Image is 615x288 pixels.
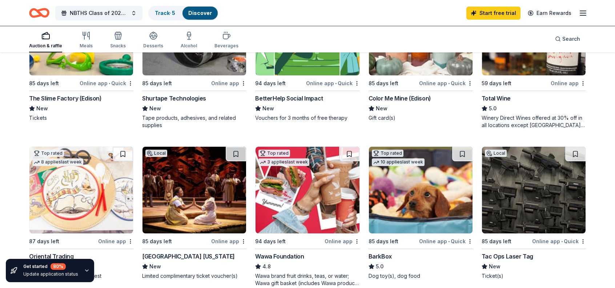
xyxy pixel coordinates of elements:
span: New [36,104,48,113]
button: Meals [80,28,93,52]
button: Alcohol [181,28,197,52]
div: Online app Quick [419,237,473,246]
div: Online app [325,237,360,246]
button: Auction & raffle [29,28,62,52]
div: 94 days left [255,237,286,246]
div: Gift card(s) [369,114,473,122]
div: Online app [211,79,246,88]
div: Wawa brand fruit drinks, teas, or water; Wawa gift basket (includes Wawa products and coupons) [255,272,359,287]
a: Image for BarkBoxTop rated10 applieslast week85 days leftOnline app•QuickBarkBox5.0Dog toy(s), do... [369,146,473,280]
div: Ticket(s) [482,272,586,280]
img: Image for BarkBox [369,147,473,233]
span: • [561,238,563,244]
div: Alcohol [181,43,197,49]
span: Search [562,35,580,43]
button: Snacks [110,28,126,52]
span: 5.0 [376,262,383,271]
div: 59 days left [482,79,511,88]
div: The Slime Factory (Edison) [29,94,102,103]
div: Local [145,150,167,157]
div: Wawa Foundation [255,252,304,261]
div: Meals [80,43,93,49]
div: Online app Quick [306,79,360,88]
div: Limited complimentary ticket voucher(s) [142,272,246,280]
button: Desserts [143,28,163,52]
div: Local [485,150,507,157]
div: BarkBox [369,252,392,261]
div: Online app Quick [80,79,133,88]
div: Tickets [29,114,133,122]
div: Tac Ops Laser Tag [482,252,533,261]
div: Auction & raffle [29,43,62,49]
div: 85 days left [142,79,172,88]
span: • [448,238,450,244]
div: Top rated [32,150,64,157]
a: Image for Tac Ops Laser TagLocal85 days leftOnline app•QuickTac Ops Laser TagNewTicket(s) [482,146,586,280]
img: Image for Oriental Trading [29,147,133,233]
div: Online app Quick [419,79,473,88]
div: Top rated [258,150,290,157]
div: Color Me Mine (Edison) [369,94,431,103]
div: Total Wine [482,94,511,103]
span: New [149,104,161,113]
img: Image for State Theatre New Jersey [142,147,246,233]
div: Shurtape Technologies [142,94,206,103]
div: Online app [211,237,246,246]
div: Online app Quick [532,237,586,246]
div: Online app [98,237,133,246]
div: Get started [23,263,78,270]
div: Top rated [372,150,403,157]
div: Update application status [23,271,78,277]
div: Dog toy(s), dog food [369,272,473,280]
div: 87 days left [29,237,59,246]
div: BetterHelp Social Impact [255,94,323,103]
div: Online app [551,79,586,88]
div: Vouchers for 3 months of free therapy [255,114,359,122]
span: New [489,262,501,271]
span: • [109,80,110,86]
a: Home [29,4,49,21]
span: New [376,104,387,113]
div: Beverages [214,43,238,49]
a: Image for Wawa FoundationTop rated3 applieslast week94 days leftOnline appWawa Foundation4.8Wawa ... [255,146,359,287]
div: 3 applies last week [258,158,309,166]
div: 8 applies last week [32,158,83,166]
div: 10 applies last week [372,158,425,166]
div: 85 days left [482,237,511,246]
div: [GEOGRAPHIC_DATA] [US_STATE] [142,252,235,261]
a: Image for State Theatre New JerseyLocal85 days leftOnline app[GEOGRAPHIC_DATA] [US_STATE]NewLimit... [142,146,246,280]
div: Desserts [143,43,163,49]
span: New [262,104,274,113]
div: 85 days left [369,79,398,88]
span: • [335,80,337,86]
div: Snacks [110,43,126,49]
button: Search [549,32,586,46]
div: 94 days left [255,79,286,88]
button: NBTHS Class of 2027 & 2028 Pocket Book Bingo and Basket Auction [55,6,142,20]
button: Track· 5Discover [148,6,218,20]
span: NBTHS Class of 2027 & 2028 Pocket Book Bingo and Basket Auction [70,9,128,17]
button: Beverages [214,28,238,52]
div: Oriental Trading [29,252,74,261]
span: • [448,80,450,86]
a: Earn Rewards [523,7,576,20]
div: Tape products, adhesives, and related supplies [142,114,246,129]
a: Discover [188,10,212,16]
div: 85 days left [369,237,398,246]
span: 5.0 [489,104,497,113]
div: 80 % [51,263,66,270]
a: Track· 5 [155,10,175,16]
img: Image for Wawa Foundation [256,147,359,233]
a: Image for Oriental TradingTop rated8 applieslast week87 days leftOnline appOriental Trading4.8Don... [29,146,133,280]
span: 4.8 [262,262,271,271]
a: Start free trial [466,7,520,20]
span: New [149,262,161,271]
div: 85 days left [142,237,172,246]
div: 85 days left [29,79,59,88]
img: Image for Tac Ops Laser Tag [482,147,586,233]
div: Winery Direct Wines offered at 30% off in all locations except [GEOGRAPHIC_DATA], [GEOGRAPHIC_DAT... [482,114,586,129]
